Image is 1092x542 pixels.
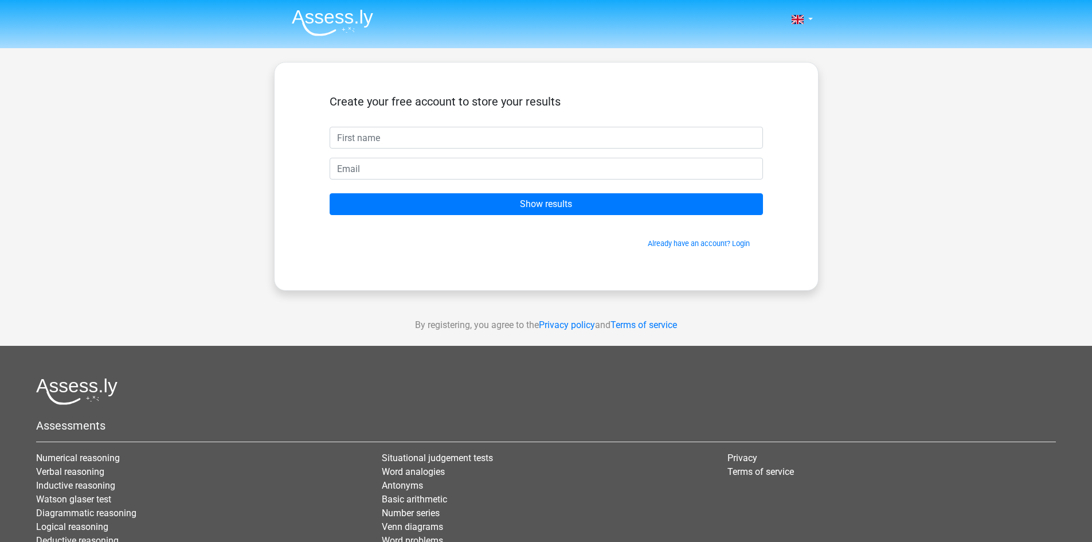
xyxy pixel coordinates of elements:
a: Numerical reasoning [36,453,120,463]
a: Venn diagrams [382,521,443,532]
a: Inductive reasoning [36,480,115,491]
img: Assessly [292,9,373,36]
a: Word analogies [382,466,445,477]
a: Terms of service [727,466,794,477]
input: Show results [330,193,763,215]
input: Email [330,158,763,180]
img: Assessly logo [36,378,118,405]
h5: Create your free account to store your results [330,95,763,108]
a: Privacy policy [539,319,595,330]
a: Privacy [727,453,757,463]
input: First name [330,127,763,149]
a: Diagrammatic reasoning [36,508,136,518]
h5: Assessments [36,419,1056,432]
a: Basic arithmetic [382,494,447,505]
a: Terms of service [610,319,677,330]
a: Already have an account? Login [648,239,750,248]
a: Antonyms [382,480,423,491]
a: Situational judgement tests [382,453,493,463]
a: Logical reasoning [36,521,108,532]
a: Number series [382,508,440,518]
a: Verbal reasoning [36,466,104,477]
a: Watson glaser test [36,494,111,505]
